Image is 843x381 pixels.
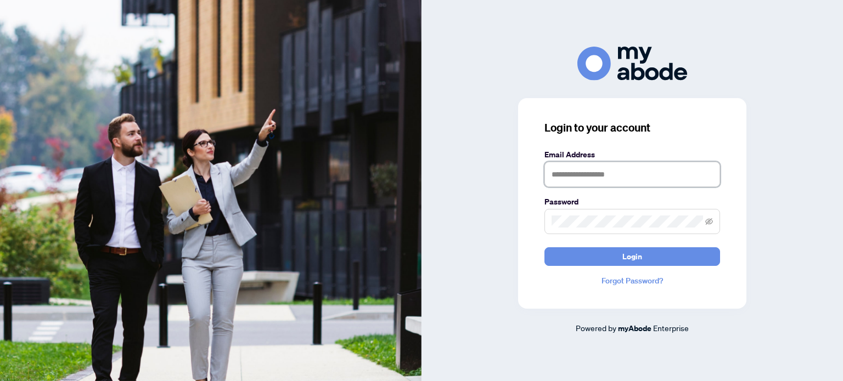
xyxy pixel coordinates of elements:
button: Login [544,247,720,266]
h3: Login to your account [544,120,720,135]
label: Password [544,196,720,208]
span: Enterprise [653,323,689,333]
a: myAbode [618,322,651,334]
a: Forgot Password? [544,275,720,287]
span: Powered by [576,323,616,333]
label: Email Address [544,149,720,161]
span: eye-invisible [705,218,713,225]
span: Login [622,248,642,265]
img: ma-logo [577,47,687,80]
